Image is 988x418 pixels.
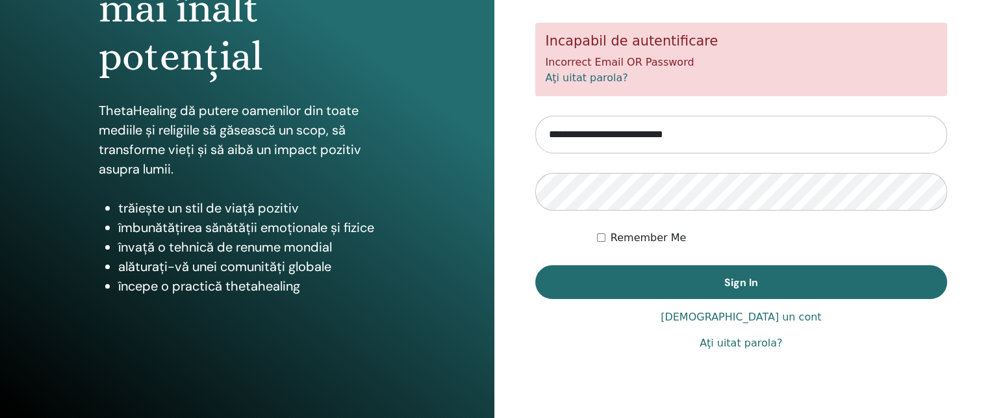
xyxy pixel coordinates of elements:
label: Remember Me [611,230,687,246]
h5: Incapabil de autentificare [546,33,937,49]
div: Keep me authenticated indefinitely or until I manually logout [597,230,947,246]
li: trăiește un stil de viață pozitiv [118,198,396,218]
li: alăturați-vă unei comunități globale [118,257,396,276]
a: Aţi uitat parola? [700,335,782,351]
a: Aţi uitat parola? [546,72,628,84]
li: învață o tehnică de renume mondial [118,237,396,257]
p: ThetaHealing dă putere oamenilor din toate mediile și religiile să găsească un scop, să transform... [99,101,396,179]
a: [DEMOGRAPHIC_DATA] un cont [661,309,821,325]
div: Incorrect Email OR Password [535,23,948,96]
button: Sign In [535,265,948,299]
li: începe o practică thetahealing [118,276,396,296]
li: îmbunătățirea sănătății emoționale și fizice [118,218,396,237]
span: Sign In [724,276,758,289]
